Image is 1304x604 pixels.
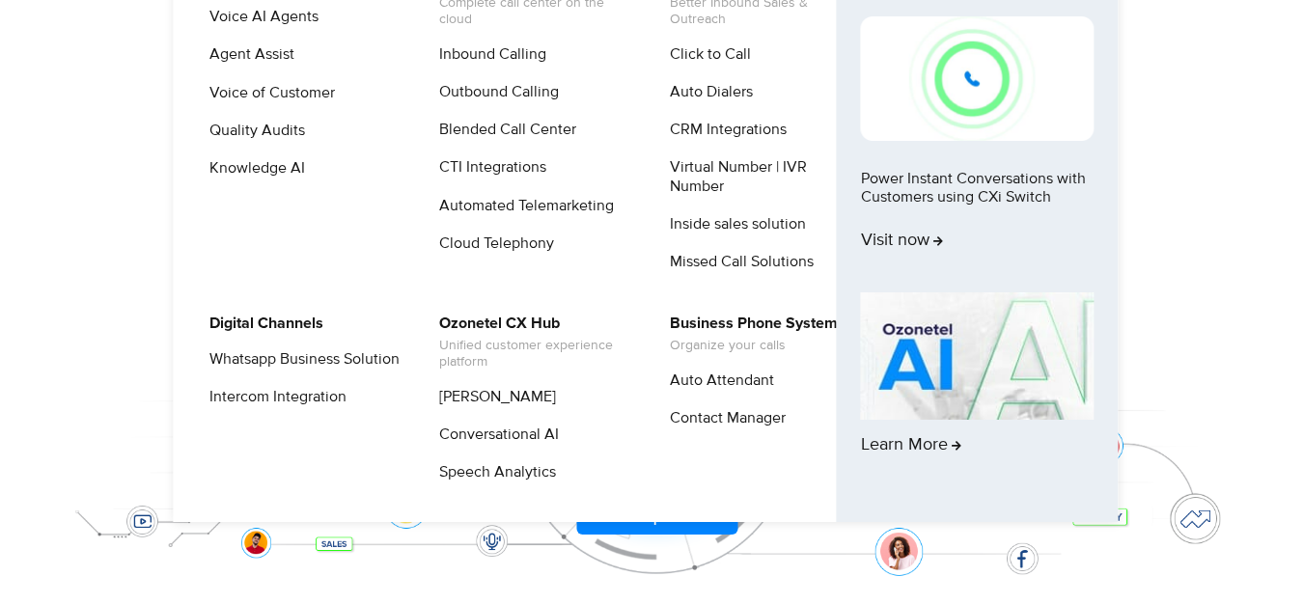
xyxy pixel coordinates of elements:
a: Learn More [861,292,1095,489]
a: Speech Analytics [427,460,559,484]
a: Quality Audits [197,119,308,143]
img: AI [861,292,1095,420]
span: Unified customer experience platform [439,338,629,371]
a: CTI Integrations [427,155,549,179]
img: New-Project-17.png [861,16,1095,140]
a: Auto Attendant [657,369,777,393]
a: Automated Telemarketing [427,194,617,218]
a: CRM Integrations [657,118,790,142]
a: Missed Call Solutions [657,250,817,274]
a: Ozonetel CX HubUnified customer experience platform [427,312,632,373]
div: Turn every conversation into a growth engine for your enterprise. [49,138,1256,159]
a: Voice of Customer [197,81,338,105]
span: Organize your calls [670,338,838,354]
a: Agent Assist [197,42,297,67]
span: Learn More [861,435,961,456]
a: Click to Call [657,42,754,67]
a: Contact Manager [657,406,789,430]
a: Inbound Calling [427,42,549,67]
a: Cloud Telephony [427,232,557,256]
a: [PERSON_NAME] [427,385,559,409]
a: Knowledge AI [197,156,308,180]
a: Business Phone SystemOrganize your calls [657,312,841,357]
a: Auto Dialers [657,80,756,104]
a: Voice AI Agents [197,5,321,29]
span: Visit now [861,231,943,252]
a: Whatsapp Business Solution [197,347,402,371]
a: Intercom Integration [197,385,349,409]
a: Digital Channels [197,312,326,336]
a: Outbound Calling [427,80,562,104]
div: Customer Experiences [49,44,1256,137]
a: Virtual Number | IVR Number [657,155,863,198]
a: Conversational AI [427,423,562,447]
a: Inside sales solution [657,212,809,236]
a: Blended Call Center [427,118,579,142]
